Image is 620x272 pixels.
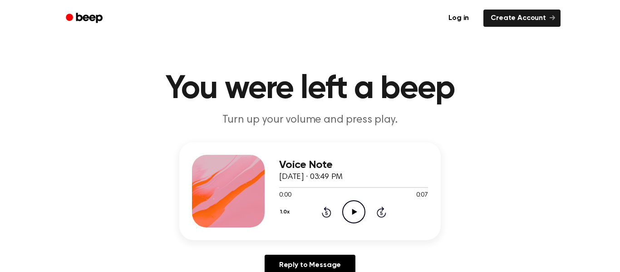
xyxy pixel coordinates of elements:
a: Beep [59,10,111,27]
a: Create Account [483,10,561,27]
span: 0:00 [279,191,291,200]
h1: You were left a beep [78,73,542,105]
span: 0:07 [416,191,428,200]
a: Log in [439,8,478,29]
button: 1.0x [279,204,293,220]
p: Turn up your volume and press play. [136,113,484,128]
h3: Voice Note [279,159,428,171]
span: [DATE] · 03:49 PM [279,173,343,181]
